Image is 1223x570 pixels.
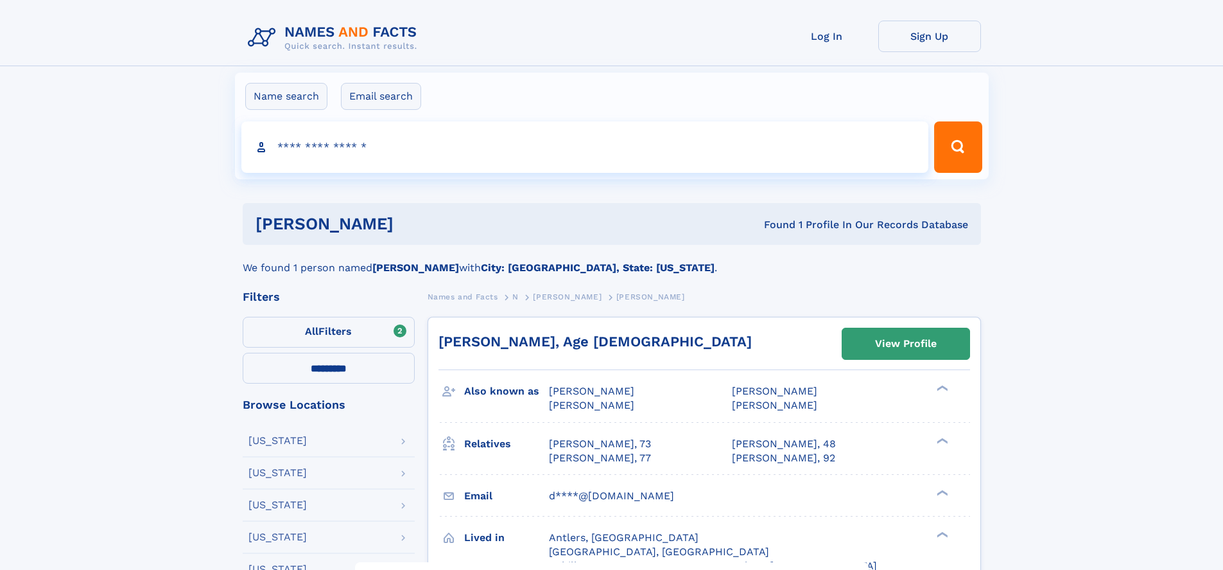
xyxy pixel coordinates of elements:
div: View Profile [875,329,937,359]
button: Search Button [934,121,982,173]
h3: Relatives [464,433,549,455]
a: [PERSON_NAME], 92 [732,451,835,465]
div: Filters [243,291,415,303]
div: ❯ [933,530,949,539]
span: [PERSON_NAME] [533,292,602,301]
a: [PERSON_NAME], 48 [732,437,836,451]
div: We found 1 person named with . [243,245,981,276]
span: [PERSON_NAME] [732,399,817,411]
b: [PERSON_NAME] [372,262,459,274]
a: [PERSON_NAME] [533,289,602,305]
div: ❯ [933,488,949,497]
a: Log In [776,21,878,52]
h1: [PERSON_NAME] [256,216,579,232]
span: N [512,292,519,301]
div: [US_STATE] [248,532,307,542]
a: N [512,289,519,305]
a: [PERSON_NAME], 73 [549,437,651,451]
a: [PERSON_NAME], 77 [549,451,651,465]
div: Browse Locations [243,399,415,411]
span: All [305,325,318,337]
a: Names and Facts [428,289,498,305]
span: [GEOGRAPHIC_DATA], [GEOGRAPHIC_DATA] [549,546,769,558]
div: [US_STATE] [248,436,307,446]
a: View Profile [842,328,969,359]
span: [PERSON_NAME] [549,399,634,411]
span: [PERSON_NAME] [549,385,634,397]
label: Name search [245,83,327,110]
div: [US_STATE] [248,468,307,478]
h3: Also known as [464,380,549,402]
a: [PERSON_NAME], Age [DEMOGRAPHIC_DATA] [438,334,752,350]
div: ❯ [933,384,949,393]
span: [PERSON_NAME] [616,292,685,301]
span: [PERSON_NAME] [732,385,817,397]
span: Antlers, [GEOGRAPHIC_DATA] [549,531,698,544]
img: Logo Names and Facts [243,21,428,55]
h3: Email [464,485,549,507]
a: Sign Up [878,21,981,52]
div: ❯ [933,436,949,445]
div: Found 1 Profile In Our Records Database [578,218,968,232]
input: search input [241,121,929,173]
label: Email search [341,83,421,110]
h3: Lived in [464,527,549,549]
label: Filters [243,317,415,348]
b: City: [GEOGRAPHIC_DATA], State: [US_STATE] [481,262,715,274]
div: [US_STATE] [248,500,307,510]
